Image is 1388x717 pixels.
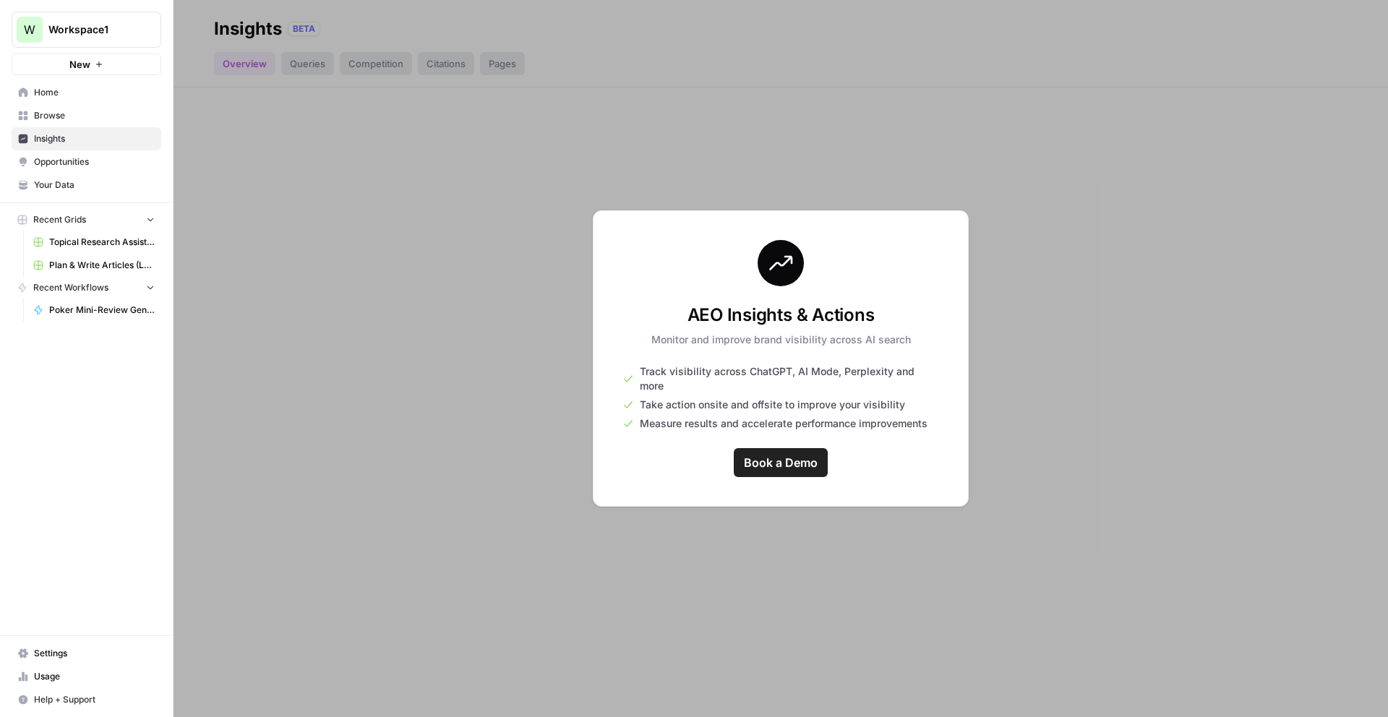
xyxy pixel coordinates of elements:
[34,647,155,660] span: Settings
[744,454,818,471] span: Book a Demo
[640,364,939,393] span: Track visibility across ChatGPT, AI Mode, Perplexity and more
[12,81,161,104] a: Home
[27,254,161,277] a: Plan & Write Articles (LUSPS)
[12,150,161,173] a: Opportunities
[651,332,911,347] p: Monitor and improve brand visibility across AI search
[49,236,155,249] span: Topical Research Assistant
[34,693,155,706] span: Help + Support
[48,22,136,37] span: Workspace1
[12,104,161,127] a: Browse
[34,109,155,122] span: Browse
[24,21,35,38] span: W
[33,281,108,294] span: Recent Workflows
[12,53,161,75] button: New
[640,416,928,431] span: Measure results and accelerate performance improvements
[49,304,155,317] span: Poker Mini-Review Generator
[33,213,86,226] span: Recent Grids
[12,127,161,150] a: Insights
[640,398,905,412] span: Take action onsite and offsite to improve your visibility
[12,688,161,711] button: Help + Support
[12,277,161,299] button: Recent Workflows
[34,670,155,683] span: Usage
[12,665,161,688] a: Usage
[12,12,161,48] button: Workspace: Workspace1
[734,448,828,477] a: Book a Demo
[12,173,161,197] a: Your Data
[34,179,155,192] span: Your Data
[49,259,155,272] span: Plan & Write Articles (LUSPS)
[651,304,911,327] h3: AEO Insights & Actions
[34,86,155,99] span: Home
[34,155,155,168] span: Opportunities
[12,209,161,231] button: Recent Grids
[27,231,161,254] a: Topical Research Assistant
[69,57,90,72] span: New
[27,299,161,322] a: Poker Mini-Review Generator
[34,132,155,145] span: Insights
[12,642,161,665] a: Settings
